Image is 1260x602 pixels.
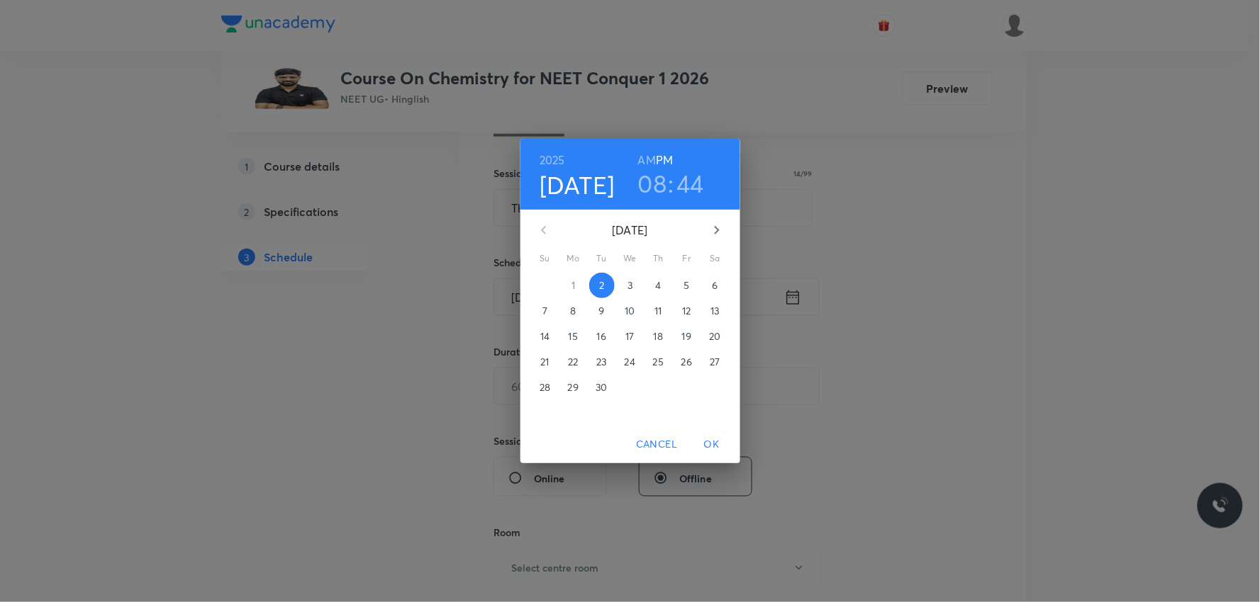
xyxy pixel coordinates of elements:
[542,304,547,318] p: 7
[540,355,549,369] p: 21
[533,375,558,400] button: 28
[655,278,661,293] p: 4
[630,431,683,458] button: Cancel
[689,431,735,458] button: OK
[589,349,615,375] button: 23
[682,329,691,343] p: 19
[540,170,615,200] button: [DATE]
[597,329,606,343] p: 16
[638,150,656,170] button: AM
[646,251,671,266] span: Th
[589,324,615,349] button: 16
[561,324,586,349] button: 15
[561,298,586,324] button: 8
[618,324,643,349] button: 17
[709,329,720,343] p: 20
[710,355,720,369] p: 27
[703,298,728,324] button: 13
[674,273,700,298] button: 5
[674,349,700,375] button: 26
[653,355,664,369] p: 25
[599,278,604,293] p: 2
[589,375,615,400] button: 30
[596,380,607,394] p: 30
[561,222,700,239] p: [DATE]
[570,304,576,318] p: 8
[540,329,550,343] p: 14
[703,349,728,375] button: 27
[695,436,729,453] span: OK
[561,375,586,400] button: 29
[684,278,689,293] p: 5
[674,324,700,349] button: 19
[638,169,667,198] button: 08
[646,349,671,375] button: 25
[646,298,671,324] button: 11
[540,150,565,170] button: 2025
[677,169,705,198] button: 44
[568,355,578,369] p: 22
[654,329,663,343] p: 18
[646,324,671,349] button: 18
[569,329,578,343] p: 15
[598,304,604,318] p: 9
[589,298,615,324] button: 9
[668,169,674,198] h3: :
[712,278,718,293] p: 6
[654,304,662,318] p: 11
[625,355,635,369] p: 24
[656,150,673,170] button: PM
[618,273,643,298] button: 3
[703,251,728,266] span: Sa
[589,251,615,266] span: Tu
[703,273,728,298] button: 6
[568,380,579,394] p: 29
[628,278,632,293] p: 3
[596,355,606,369] p: 23
[561,349,586,375] button: 22
[625,304,635,318] p: 10
[533,324,558,349] button: 14
[533,298,558,324] button: 7
[589,273,615,298] button: 2
[681,355,692,369] p: 26
[674,298,700,324] button: 12
[540,380,550,394] p: 28
[646,273,671,298] button: 4
[710,304,719,318] p: 13
[636,436,677,453] span: Cancel
[533,349,558,375] button: 21
[561,251,586,266] span: Mo
[618,251,643,266] span: We
[533,251,558,266] span: Su
[618,298,643,324] button: 10
[625,329,634,343] p: 17
[618,349,643,375] button: 24
[682,304,691,318] p: 12
[674,251,700,266] span: Fr
[703,324,728,349] button: 20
